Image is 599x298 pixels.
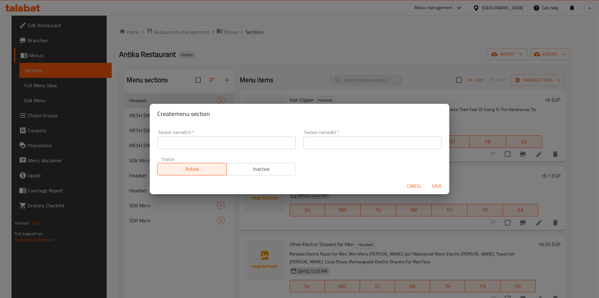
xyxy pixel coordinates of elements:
[303,137,442,149] input: Please enter section name(ar)
[157,137,296,149] input: Please enter section name(en)
[229,164,294,174] span: Inactive
[226,163,296,175] button: Inactive
[429,182,444,190] span: Save
[160,164,224,174] span: Active
[427,180,447,192] button: Save
[407,182,422,190] span: Cancel
[157,163,227,175] button: Active
[404,180,424,192] button: Cancel
[157,109,442,119] h2: Create menu section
